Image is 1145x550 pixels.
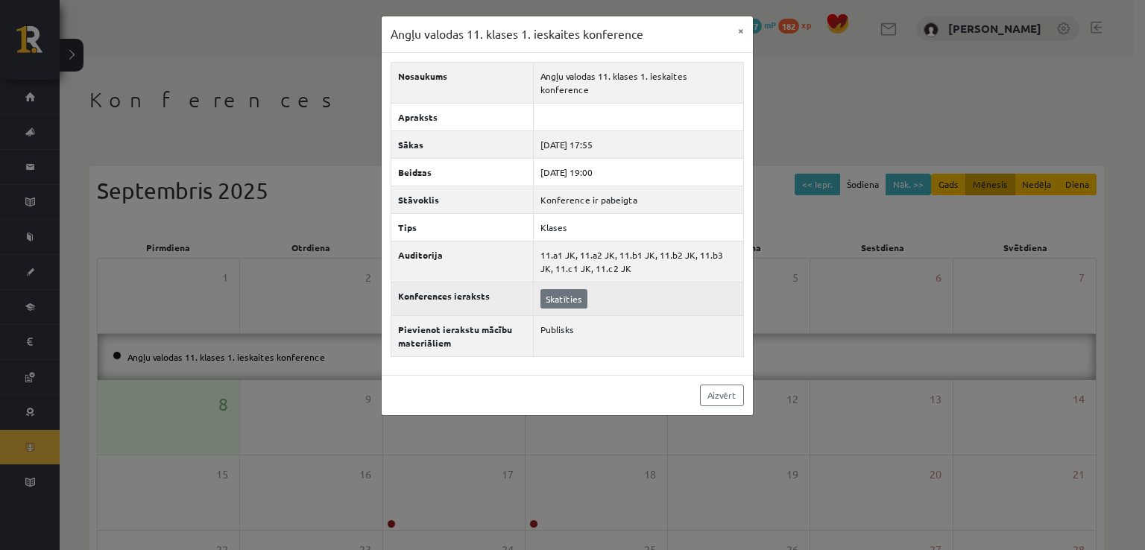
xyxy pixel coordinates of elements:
a: Aizvērt [700,385,744,406]
h3: Angļu valodas 11. klases 1. ieskaites konference [391,25,643,43]
td: Publisks [533,315,743,356]
th: Konferences ieraksts [391,282,533,315]
th: Apraksts [391,103,533,130]
a: Skatīties [540,289,587,309]
td: Klases [533,213,743,241]
th: Nosaukums [391,62,533,103]
button: × [729,16,753,45]
th: Beidzas [391,158,533,186]
th: Stāvoklis [391,186,533,213]
td: Angļu valodas 11. klases 1. ieskaites konference [533,62,743,103]
th: Sākas [391,130,533,158]
td: [DATE] 17:55 [533,130,743,158]
td: 11.a1 JK, 11.a2 JK, 11.b1 JK, 11.b2 JK, 11.b3 JK, 11.c1 JK, 11.c2 JK [533,241,743,282]
th: Auditorija [391,241,533,282]
td: Konference ir pabeigta [533,186,743,213]
td: [DATE] 19:00 [533,158,743,186]
th: Tips [391,213,533,241]
th: Pievienot ierakstu mācību materiāliem [391,315,533,356]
